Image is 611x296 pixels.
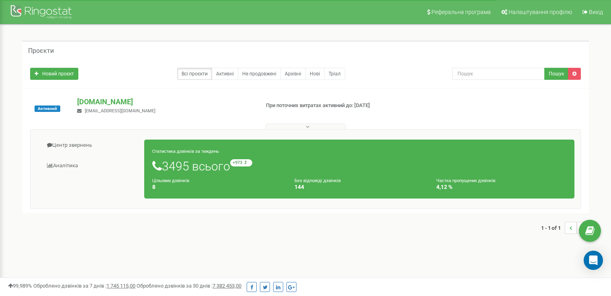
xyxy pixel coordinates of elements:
[431,9,491,15] span: Реферальна програма
[37,156,145,176] a: Аналiтика
[28,47,54,55] h5: Проєкти
[137,283,241,289] span: Оброблено дзвінків за 30 днів :
[294,178,341,183] small: Без відповіді дзвінків
[589,9,603,15] span: Вихід
[8,283,32,289] span: 99,989%
[77,97,253,107] p: [DOMAIN_NAME]
[436,184,566,190] h4: 4,12 %
[152,178,189,183] small: Цільових дзвінків
[541,222,565,234] span: 1 - 1 of 1
[509,9,572,15] span: Налаштування профілю
[230,159,252,166] small: +973
[324,68,345,80] a: Тріал
[238,68,281,80] a: Не продовжені
[152,149,219,154] small: Статистика дзвінків за тиждень
[294,184,425,190] h4: 144
[30,68,78,80] a: Новий проєкт
[266,102,394,109] p: При поточних витратах активний до: [DATE]
[152,159,566,173] h1: 3495 всього
[152,184,282,190] h4: 8
[305,68,325,80] a: Нові
[213,283,241,289] u: 7 382 453,00
[177,68,212,80] a: Всі проєкти
[106,283,135,289] u: 1 745 115,00
[33,283,135,289] span: Оброблено дзвінків за 7 днів :
[544,68,568,80] button: Пошук
[212,68,238,80] a: Активні
[37,136,145,155] a: Центр звернень
[280,68,306,80] a: Архівні
[436,178,495,183] small: Частка пропущених дзвінків
[35,105,60,112] span: Активний
[85,108,155,114] span: [EMAIL_ADDRESS][DOMAIN_NAME]
[584,251,603,270] div: Open Intercom Messenger
[452,68,545,80] input: Пошук
[541,214,589,242] nav: ...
